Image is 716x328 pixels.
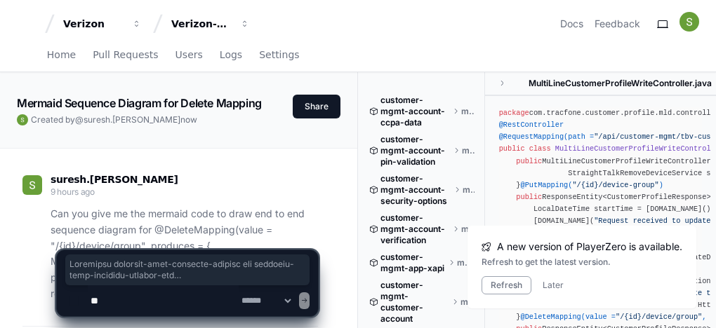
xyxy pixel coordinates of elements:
span: suresh.[PERSON_NAME] [84,114,180,125]
a: Settings [259,39,299,71]
span: public [516,193,542,201]
span: public [499,144,525,153]
img: ACg8ocINzQSuW7JbJNliuvK4fIheIvEbA_uDwFl7oGhbWd6Dg5VA=s96-c [22,175,42,195]
span: Settings [259,50,299,59]
app-text-character-animate: Mermaid Sequence Diagram for Delete Mapping [17,96,262,110]
span: class [529,144,551,153]
span: customer-mgmt-account-security-options [380,173,451,207]
div: Verizon-Clarify-Customer-Management [171,17,232,31]
img: ACg8ocINzQSuW7JbJNliuvK4fIheIvEbA_uDwFl7oGhbWd6Dg5VA=s96-c [17,114,28,125]
span: customer-mgmt-account-ccpa-data [380,95,450,128]
a: Logs [220,39,242,71]
span: @PutMapping( ) [520,181,663,189]
button: Share [293,95,340,118]
div: Refresh to get the latest version. [482,257,682,268]
button: Refresh [482,276,531,294]
span: master [463,184,475,196]
img: ACg8ocINzQSuW7JbJNliuvK4fIheIvEbA_uDwFl7oGhbWd6Dg5VA=s96-c [679,12,699,32]
span: master [461,224,475,235]
span: Created by [31,114,197,125]
a: Home [47,39,76,71]
span: Pull Requests [93,50,158,59]
span: @ [75,114,84,125]
a: Users [175,39,203,71]
a: Docs [560,17,583,31]
span: suresh.[PERSON_NAME] [51,174,178,185]
span: customer-mgmt-account-verification [380,212,450,246]
span: Users [175,50,203,59]
a: Pull Requests [93,39,158,71]
p: Can you give me the mermaid code to draw end to end sequence diagram for @DeleteMapping(value = "... [51,206,318,302]
span: package [499,109,529,117]
span: Logs [220,50,242,59]
span: "/{id}/device-group" [572,181,658,189]
span: now [180,114,197,125]
iframe: Open customer support [671,282,709,320]
span: MultiLineCustomerProfileWriteController.java [529,78,712,89]
span: 9 hours ago [51,186,95,197]
span: master [462,145,475,156]
span: A new version of PlayerZero is available. [497,240,682,254]
span: Loremipsu dolorsit-amet-consecte-adipisc eli seddoeiu-temp-incididu-utlabor-etd Mag al enimadm ve... [69,259,305,281]
span: public [516,157,542,165]
span: @RestController [499,121,564,129]
button: Feedback [595,17,640,31]
span: customer-mgmt-account-pin-validation [380,134,451,168]
div: Verizon [63,17,124,31]
button: Verizon [58,11,147,36]
button: Later [543,280,564,291]
span: Home [47,50,76,59]
span: master [461,106,475,117]
button: Verizon-Clarify-Customer-Management [166,11,256,36]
